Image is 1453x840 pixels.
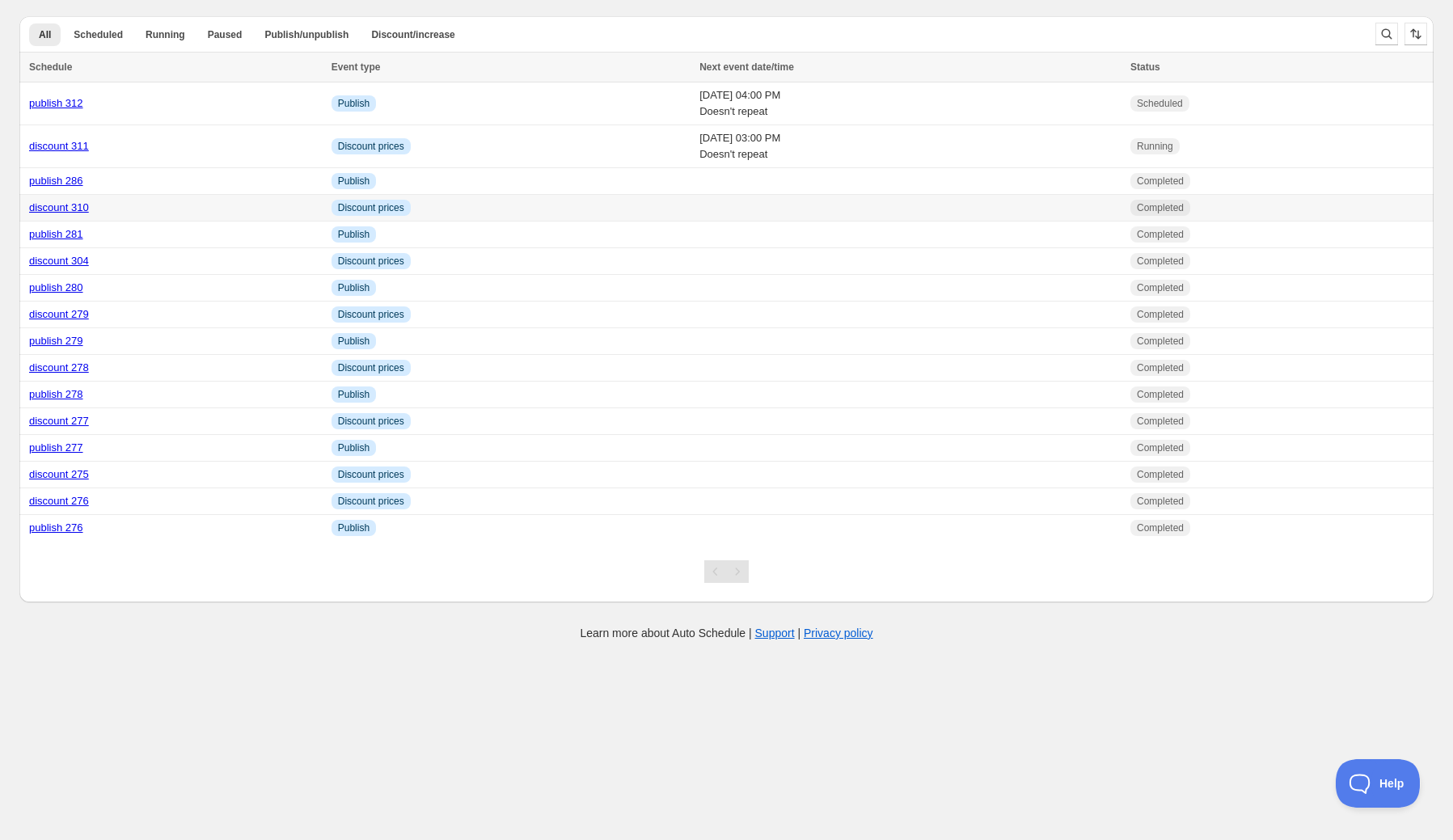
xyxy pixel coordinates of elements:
[338,281,370,294] span: Publish
[208,28,243,41] span: Paused
[29,388,83,400] a: publish 278
[29,228,83,240] a: publish 281
[29,335,83,347] a: publish 279
[338,255,404,268] span: Discount prices
[1137,495,1184,508] span: Completed
[338,495,404,508] span: Discount prices
[264,28,348,41] span: Publish/unpublish
[338,97,370,110] span: Publish
[1137,521,1184,534] span: Completed
[695,82,1126,125] td: [DATE] 04:00 PM Doesn't repeat
[29,201,89,213] a: discount 310
[1137,97,1183,110] span: Scheduled
[29,415,89,427] a: discount 277
[755,627,795,639] a: Support
[1137,361,1184,374] span: Completed
[338,361,404,374] span: Discount prices
[338,308,404,321] span: Discount prices
[74,28,123,41] span: Scheduled
[1137,281,1184,294] span: Completed
[1336,759,1421,808] iframe: Toggle Customer Support
[29,308,89,320] a: discount 279
[29,468,89,480] a: discount 275
[580,625,872,641] p: Learn more about Auto Schedule | |
[338,415,404,428] span: Discount prices
[1137,201,1184,214] span: Completed
[699,61,794,73] span: Next event date/time
[1137,255,1184,268] span: Completed
[1137,228,1184,241] span: Completed
[29,361,89,374] a: discount 278
[338,441,370,454] span: Publish
[29,255,89,267] a: discount 304
[29,441,83,454] a: publish 277
[338,228,370,241] span: Publish
[1137,175,1184,188] span: Completed
[1375,23,1398,45] button: Search and filter results
[1137,335,1184,348] span: Completed
[338,521,370,534] span: Publish
[1137,415,1184,428] span: Completed
[29,97,83,109] a: publish 312
[29,61,72,73] span: Schedule
[338,140,404,153] span: Discount prices
[1130,61,1160,73] span: Status
[1137,140,1173,153] span: Running
[695,125,1126,168] td: [DATE] 03:00 PM Doesn't repeat
[1137,468,1184,481] span: Completed
[39,28,51,41] span: All
[371,28,454,41] span: Discount/increase
[338,468,404,481] span: Discount prices
[29,175,83,187] a: publish 286
[1137,308,1184,321] span: Completed
[146,28,185,41] span: Running
[338,201,404,214] span: Discount prices
[1137,388,1184,401] span: Completed
[338,388,370,401] span: Publish
[804,627,873,639] a: Privacy policy
[704,560,749,583] nav: Pagination
[332,61,381,73] span: Event type
[29,495,89,507] a: discount 276
[29,140,89,152] a: discount 311
[338,175,370,188] span: Publish
[29,281,83,293] a: publish 280
[1404,23,1427,45] button: Sort the results
[29,521,83,534] a: publish 276
[1137,441,1184,454] span: Completed
[338,335,370,348] span: Publish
